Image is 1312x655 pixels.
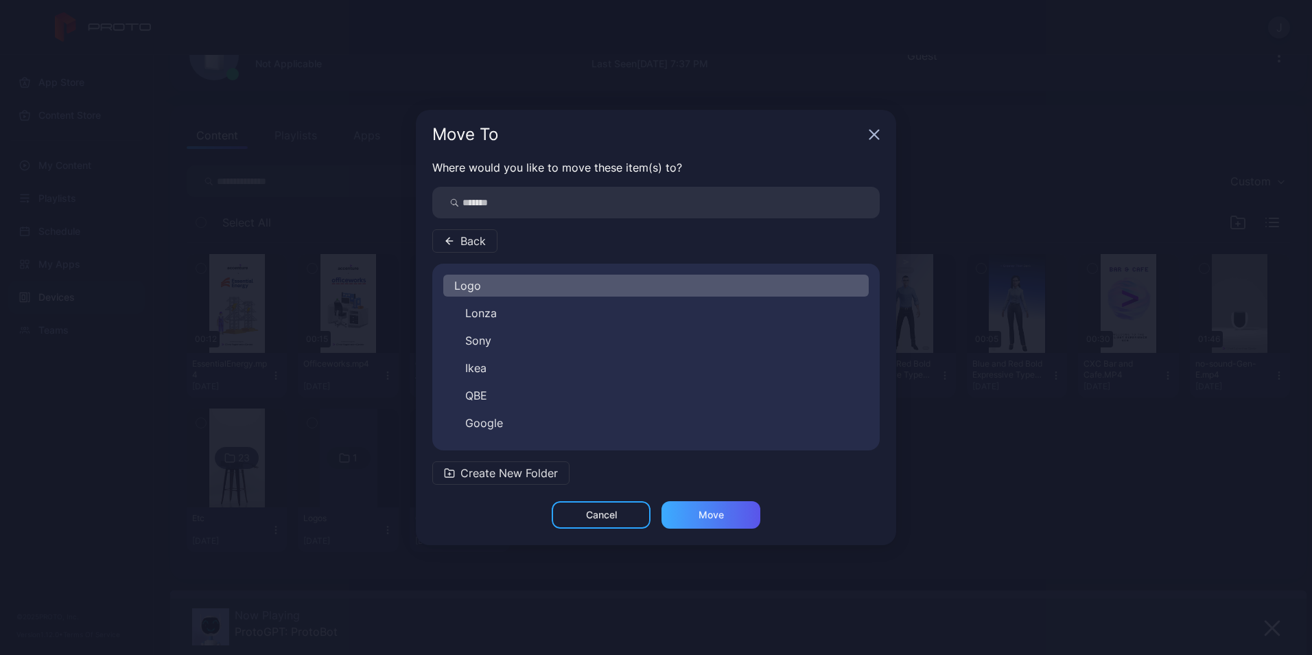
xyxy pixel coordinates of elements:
[432,229,497,253] button: Back
[699,509,724,520] div: Move
[460,233,486,249] span: Back
[443,302,869,324] button: Lonza
[465,387,487,404] span: QBE
[443,330,869,352] button: Sony
[443,384,869,406] button: QBE
[443,412,869,434] button: Google
[432,461,570,485] button: Create New Folder
[432,159,880,176] p: Where would you like to move these item(s) to?
[465,305,497,321] span: Lonza
[586,509,617,520] div: Cancel
[465,332,491,349] span: Sony
[432,126,863,143] div: Move To
[465,415,503,431] span: Google
[454,277,481,294] span: Logo
[661,501,760,529] button: Move
[460,465,558,481] span: Create New Folder
[465,360,487,376] span: Ikea
[552,501,651,529] button: Cancel
[443,357,869,379] button: Ikea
